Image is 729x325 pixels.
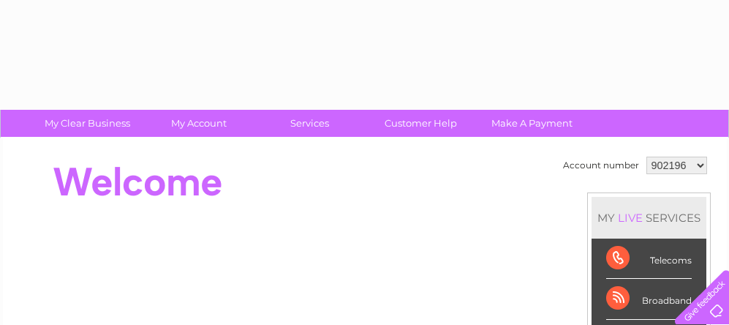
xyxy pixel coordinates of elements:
div: MY SERVICES [592,197,706,239]
div: LIVE [615,211,646,225]
td: Account number [559,153,643,178]
a: Make A Payment [472,110,592,137]
a: Customer Help [360,110,481,137]
a: Services [249,110,370,137]
div: Telecoms [606,239,692,279]
div: Broadband [606,279,692,319]
a: My Account [138,110,259,137]
a: My Clear Business [27,110,148,137]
